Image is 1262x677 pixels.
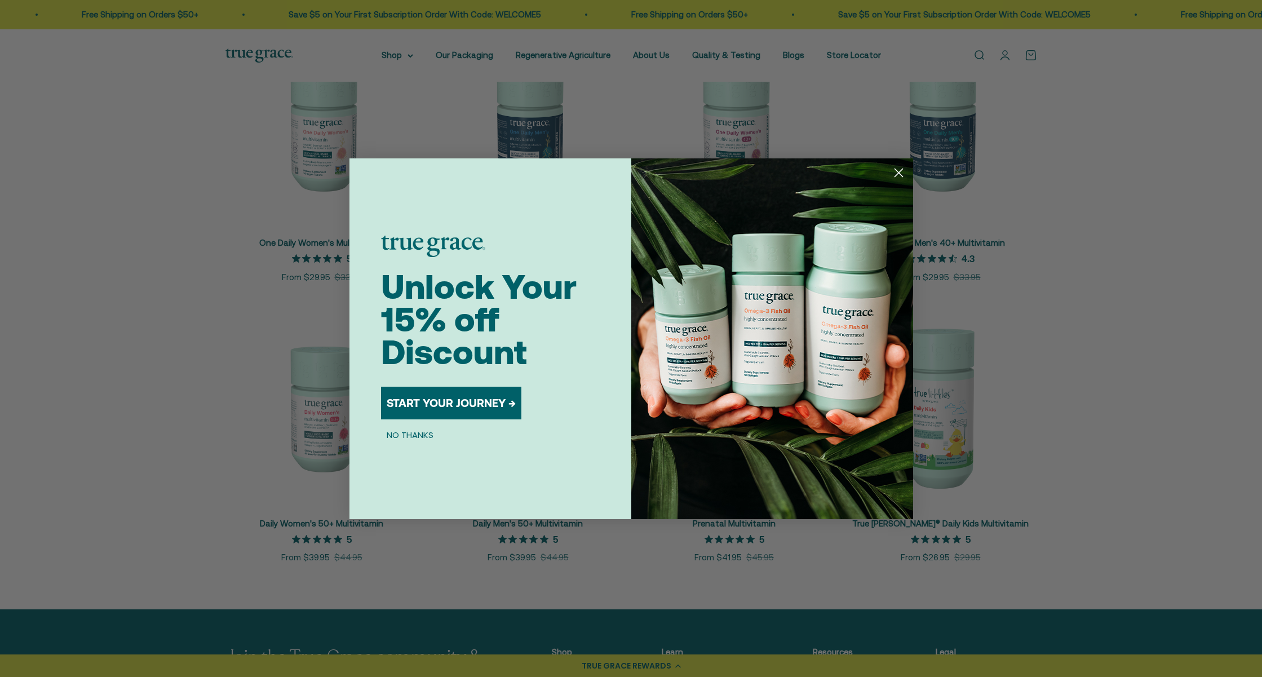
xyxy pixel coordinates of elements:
[381,236,485,257] img: logo placeholder
[381,387,521,419] button: START YOUR JOURNEY →
[889,163,909,183] button: Close dialog
[381,267,577,371] span: Unlock Your 15% off Discount
[631,158,913,519] img: 098727d5-50f8-4f9b-9554-844bb8da1403.jpeg
[381,428,439,442] button: NO THANKS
